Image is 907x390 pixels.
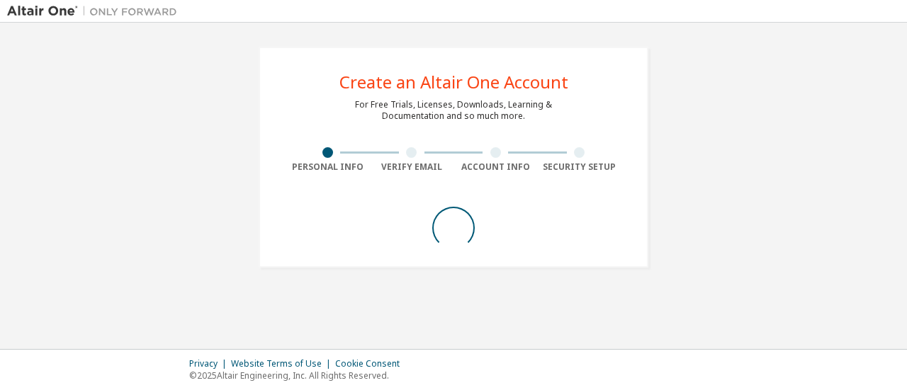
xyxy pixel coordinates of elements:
div: Verify Email [370,161,454,173]
div: For Free Trials, Licenses, Downloads, Learning & Documentation and so much more. [355,99,552,122]
div: Website Terms of Use [231,358,335,369]
div: Privacy [189,358,231,369]
div: Cookie Consent [335,358,408,369]
p: © 2025 Altair Engineering, Inc. All Rights Reserved. [189,369,408,382]
div: Security Setup [538,161,622,173]
div: Personal Info [286,161,370,173]
div: Account Info [453,161,538,173]
div: Create an Altair One Account [339,74,568,91]
img: Altair One [7,4,184,18]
